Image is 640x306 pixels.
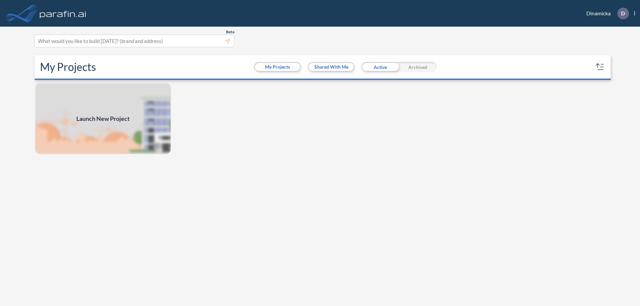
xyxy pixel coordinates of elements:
[399,62,437,72] div: Archived
[35,83,171,154] a: Launch New Project
[76,114,130,123] span: Launch New Project
[621,10,625,16] p: D
[226,29,234,35] span: Beta
[309,63,354,71] button: Shared With Me
[35,83,171,154] img: add
[361,62,399,72] div: Active
[595,62,605,72] button: sort
[40,61,96,73] h2: My Projects
[255,63,300,71] button: My Projects
[576,8,635,19] div: Dinamicka
[38,7,88,20] img: logo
